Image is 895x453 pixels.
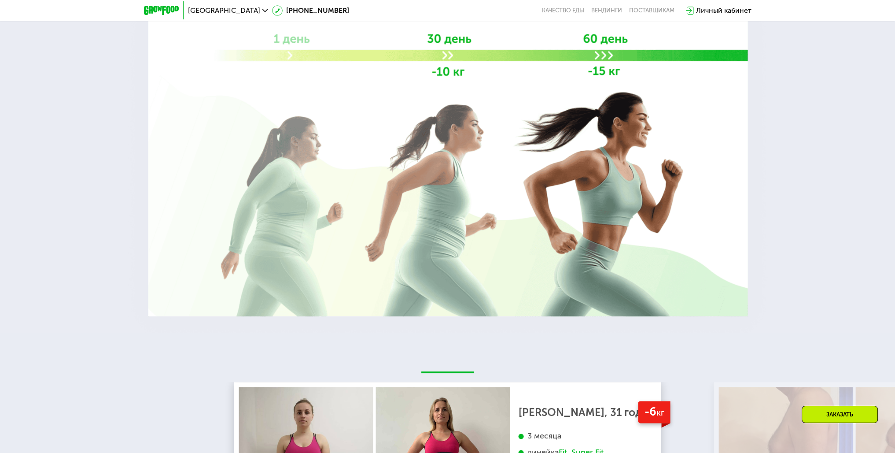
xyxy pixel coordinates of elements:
[591,7,622,14] a: Вендинги
[272,5,349,16] a: [PHONE_NUMBER]
[519,431,648,441] div: 3 месяца
[188,7,260,14] span: [GEOGRAPHIC_DATA]
[542,7,584,14] a: Качество еды
[638,401,670,423] div: -6
[656,408,664,418] span: кг
[802,406,878,423] div: Заказать
[519,408,648,417] div: [PERSON_NAME], 31 год
[696,5,751,16] div: Личный кабинет
[629,7,674,14] div: поставщикам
